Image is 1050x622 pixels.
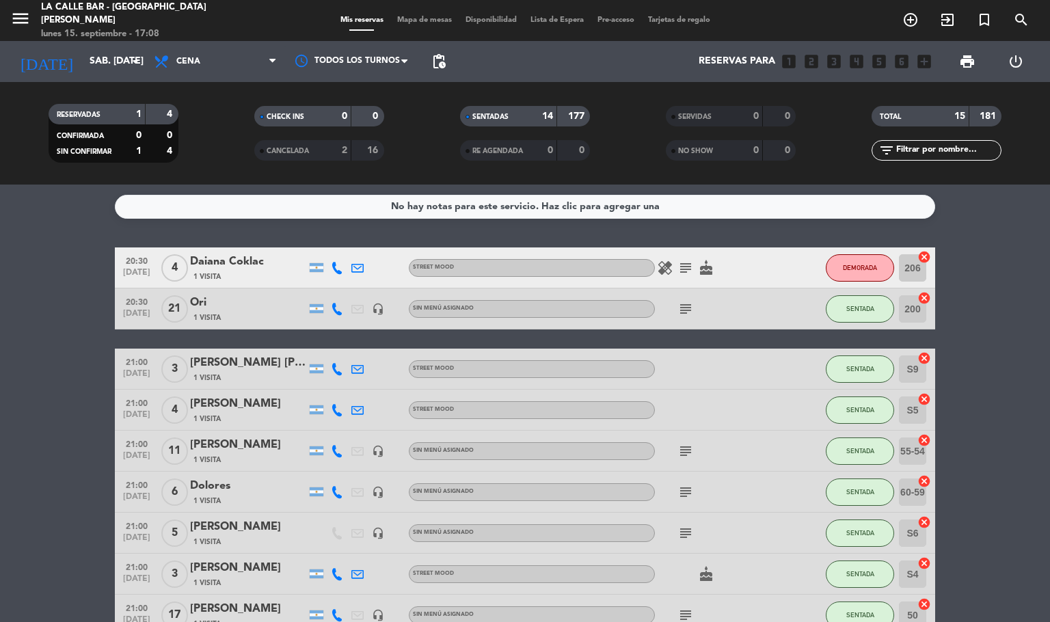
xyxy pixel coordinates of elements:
[372,303,384,315] i: headset_mic
[826,254,894,282] button: DEMORADA
[161,355,188,383] span: 3
[826,437,894,465] button: SENTADA
[524,16,591,24] span: Lista de Espera
[413,306,474,311] span: Sin menú asignado
[917,250,931,264] i: cancel
[846,305,874,312] span: SENTADA
[846,570,874,578] span: SENTADA
[803,53,820,70] i: looks_two
[390,16,459,24] span: Mapa de mesas
[459,16,524,24] span: Disponibilidad
[120,435,154,451] span: 21:00
[193,271,221,282] span: 1 Visita
[677,484,694,500] i: subject
[190,395,306,413] div: [PERSON_NAME]
[120,451,154,467] span: [DATE]
[373,111,381,121] strong: 0
[120,252,154,268] span: 20:30
[846,529,874,537] span: SENTADA
[167,146,175,156] strong: 4
[120,599,154,615] span: 21:00
[991,41,1040,82] div: LOG OUT
[917,433,931,447] i: cancel
[677,301,694,317] i: subject
[826,560,894,588] button: SENTADA
[413,265,454,270] span: STREET MOOD
[120,268,154,284] span: [DATE]
[136,131,142,140] strong: 0
[161,478,188,506] span: 6
[167,131,175,140] strong: 0
[677,260,694,276] i: subject
[917,556,931,570] i: cancel
[136,146,142,156] strong: 1
[413,366,454,371] span: STREET MOOD
[980,111,999,121] strong: 181
[413,407,454,412] span: STREET MOOD
[846,611,874,619] span: SENTADA
[193,414,221,424] span: 1 Visita
[190,253,306,271] div: Daiana Coklac
[917,474,931,488] i: cancel
[57,148,111,155] span: SIN CONFIRMAR
[678,113,712,120] span: SERVIDAS
[10,8,31,33] button: menu
[57,133,104,139] span: CONFIRMADA
[959,53,975,70] span: print
[846,488,874,496] span: SENTADA
[161,295,188,323] span: 21
[413,448,474,453] span: Sin menú asignado
[753,146,759,155] strong: 0
[413,530,474,535] span: Sin menú asignado
[342,111,347,121] strong: 0
[826,295,894,323] button: SENTADA
[542,111,553,121] strong: 14
[193,496,221,506] span: 1 Visita
[826,519,894,547] button: SENTADA
[976,12,993,28] i: turned_in_not
[753,111,759,121] strong: 0
[161,560,188,588] span: 3
[785,111,793,121] strong: 0
[880,113,901,120] span: TOTAL
[161,396,188,424] span: 4
[167,109,175,119] strong: 4
[780,53,798,70] i: looks_one
[431,53,447,70] span: pending_actions
[120,517,154,533] span: 21:00
[120,293,154,309] span: 20:30
[591,16,641,24] span: Pre-acceso
[367,146,381,155] strong: 16
[120,410,154,426] span: [DATE]
[120,492,154,508] span: [DATE]
[372,609,384,621] i: headset_mic
[190,354,306,372] div: [PERSON_NAME] [PERSON_NAME]
[413,571,454,576] span: STREET MOOD
[917,597,931,611] i: cancel
[372,527,384,539] i: headset_mic
[677,443,694,459] i: subject
[342,146,347,155] strong: 2
[120,353,154,369] span: 21:00
[41,1,252,27] div: La Calle Bar - [GEOGRAPHIC_DATA][PERSON_NAME]
[193,312,221,323] span: 1 Visita
[1008,53,1024,70] i: power_settings_new
[677,525,694,541] i: subject
[878,142,895,159] i: filter_list
[917,515,931,529] i: cancel
[120,394,154,410] span: 21:00
[190,477,306,495] div: Dolores
[267,113,304,120] span: CHECK INS
[190,559,306,577] div: [PERSON_NAME]
[698,566,714,582] i: cake
[825,53,843,70] i: looks_3
[10,8,31,29] i: menu
[698,260,714,276] i: cake
[848,53,865,70] i: looks_4
[372,445,384,457] i: headset_mic
[193,537,221,547] span: 1 Visita
[176,57,200,66] span: Cena
[826,478,894,506] button: SENTADA
[120,369,154,385] span: [DATE]
[548,146,553,155] strong: 0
